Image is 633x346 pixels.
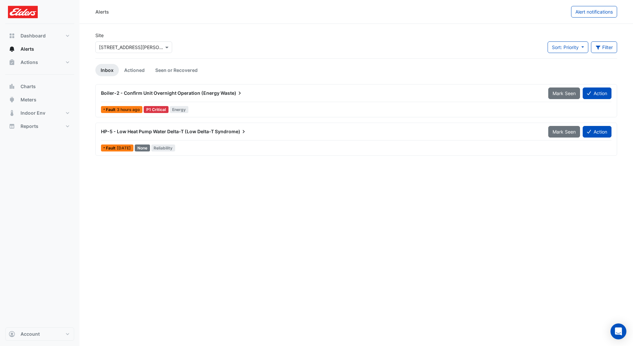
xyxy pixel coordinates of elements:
span: Syndrome) [215,128,247,135]
span: Sort: Priority [552,44,579,50]
button: Dashboard [5,29,74,42]
button: Indoor Env [5,106,74,120]
span: Mark Seen [553,129,576,135]
app-icon: Alerts [9,46,15,52]
span: Reports [21,123,38,130]
div: P1 Critical [144,106,169,113]
span: Mon 22-Sep-2025 05:45 AEST [117,107,140,112]
a: Seen or Recovered [150,64,203,76]
a: Actioned [119,64,150,76]
button: Action [583,126,611,138]
button: Account [5,327,74,341]
app-icon: Reports [9,123,15,130]
span: Waste) [220,90,243,96]
span: Energy [170,106,189,113]
app-icon: Dashboard [9,32,15,39]
button: Actions [5,56,74,69]
div: None [135,144,150,151]
span: Reliability [151,144,175,151]
span: Dashboard [21,32,46,39]
button: Filter [591,41,617,53]
span: Alerts [21,46,34,52]
img: Company Logo [8,5,38,19]
app-icon: Meters [9,96,15,103]
button: Charts [5,80,74,93]
button: Alerts [5,42,74,56]
app-icon: Indoor Env [9,110,15,116]
app-icon: Charts [9,83,15,90]
button: Meters [5,93,74,106]
button: Reports [5,120,74,133]
button: Mark Seen [548,87,580,99]
span: HP-5 - Low Heat Pump Water Delta-T (Low Delta-T [101,129,214,134]
label: Site [95,32,104,39]
div: Alerts [95,8,109,15]
span: Actions [21,59,38,66]
div: Open Intercom Messenger [610,323,626,339]
span: Charts [21,83,36,90]
span: Meters [21,96,36,103]
span: Alert notifications [575,9,613,15]
span: Account [21,331,40,337]
button: Alert notifications [571,6,617,18]
button: Sort: Priority [548,41,588,53]
span: Boiler-2 - Confirm Unit Overnight Operation (Energy [101,90,219,96]
button: Action [583,87,611,99]
span: Mark Seen [553,90,576,96]
button: Mark Seen [548,126,580,138]
span: Fault [106,108,117,112]
span: Fault [106,146,117,150]
span: Indoor Env [21,110,45,116]
app-icon: Actions [9,59,15,66]
span: Sat 20-Sep-2025 08:30 AEST [117,145,131,150]
a: Inbox [95,64,119,76]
